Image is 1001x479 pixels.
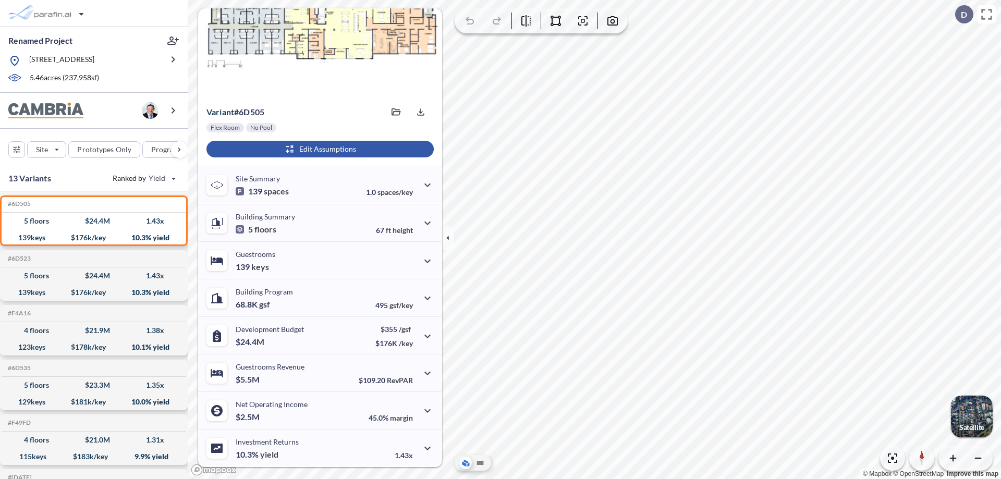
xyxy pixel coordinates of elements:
[399,339,413,348] span: /key
[68,141,140,158] button: Prototypes Only
[104,170,182,187] button: Ranked by Yield
[951,396,993,437] img: Switcher Image
[6,200,31,207] h5: Click to copy the code
[29,54,94,67] p: [STREET_ADDRESS]
[375,339,413,348] p: $176K
[250,124,272,132] p: No Pool
[389,301,413,310] span: gsf/key
[393,226,413,235] span: height
[6,310,31,317] h5: Click to copy the code
[8,35,72,46] p: Renamed Project
[961,10,967,19] p: D
[893,470,944,477] a: OpenStreetMap
[236,299,270,310] p: 68.8K
[863,470,892,477] a: Mapbox
[369,413,413,422] p: 45.0%
[459,457,472,469] button: Aerial View
[236,174,280,183] p: Site Summary
[30,72,99,84] p: 5.46 acres ( 237,958 sf)
[236,325,304,334] p: Development Budget
[151,144,180,155] p: Program
[6,419,31,426] h5: Click to copy the code
[959,423,984,432] p: Satellite
[947,470,998,477] a: Improve this map
[236,362,304,371] p: Guestrooms Revenue
[27,141,66,158] button: Site
[6,364,31,372] h5: Click to copy the code
[149,173,166,183] span: Yield
[951,396,993,437] button: Switcher ImageSatellite
[376,226,413,235] p: 67
[236,287,293,296] p: Building Program
[236,250,275,259] p: Guestrooms
[375,325,413,334] p: $355
[36,144,48,155] p: Site
[142,102,158,119] img: user logo
[142,141,199,158] button: Program
[366,188,413,196] p: 1.0
[236,262,269,272] p: 139
[8,172,51,185] p: 13 Variants
[359,376,413,385] p: $109.20
[206,141,434,157] button: Edit Assumptions
[206,107,234,117] span: Variant
[236,374,261,385] p: $5.5M
[236,449,278,460] p: 10.3%
[259,299,270,310] span: gsf
[387,376,413,385] span: RevPAR
[260,449,278,460] span: yield
[6,255,31,262] h5: Click to copy the code
[399,325,411,334] span: /gsf
[8,103,83,119] img: BrandImage
[375,301,413,310] p: 495
[395,451,413,460] p: 1.43x
[264,186,289,196] span: spaces
[236,212,295,221] p: Building Summary
[191,464,237,476] a: Mapbox homepage
[254,224,276,235] span: floors
[236,412,261,422] p: $2.5M
[390,413,413,422] span: margin
[211,124,240,132] p: Flex Room
[251,262,269,272] span: keys
[474,457,486,469] button: Site Plan
[77,144,131,155] p: Prototypes Only
[206,107,264,117] p: # 6d505
[236,437,299,446] p: Investment Returns
[377,188,413,196] span: spaces/key
[236,400,308,409] p: Net Operating Income
[236,186,289,196] p: 139
[236,337,266,347] p: $24.4M
[236,224,276,235] p: 5
[386,226,391,235] span: ft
